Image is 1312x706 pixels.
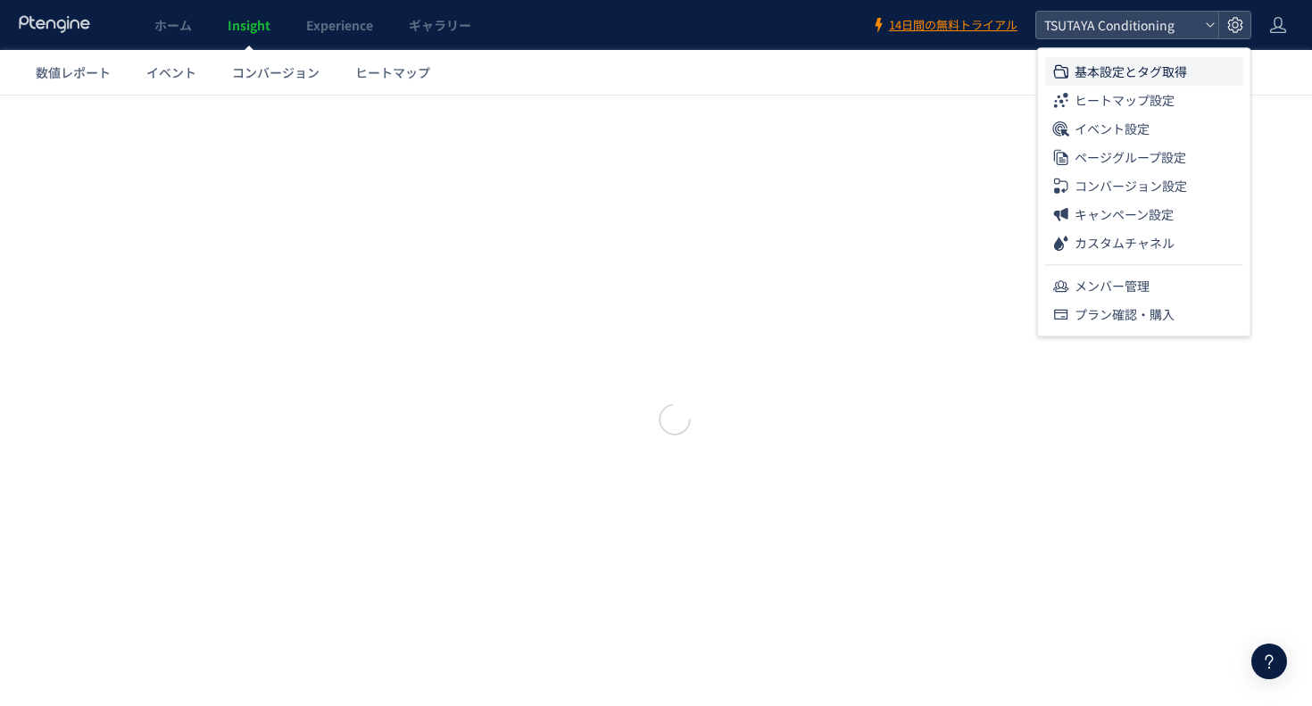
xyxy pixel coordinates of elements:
span: Insight [228,16,270,34]
span: コンバージョン設定 [1075,171,1187,200]
span: Experience [306,16,373,34]
span: メンバー管理 [1075,271,1150,300]
span: イベント [146,63,196,81]
span: カスタムチャネル [1075,228,1175,257]
a: 14日間の無料トライアル [871,17,1017,34]
span: TSUTAYA Conditioning [1039,12,1198,38]
span: ヒートマップ [355,63,430,81]
span: ホーム [154,16,192,34]
span: コンバージョン [232,63,320,81]
span: イベント設定 [1075,114,1150,143]
span: プラン確認・購入 [1075,300,1175,328]
span: ヒートマップ設定 [1075,86,1175,114]
span: キャンペーン設定 [1075,200,1174,228]
span: 数値レポート [36,63,111,81]
span: ページグループ設定 [1075,143,1186,171]
span: 基本設定とタグ取得 [1075,57,1187,86]
span: ギャラリー [409,16,471,34]
span: 14日間の無料トライアル [889,17,1017,34]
